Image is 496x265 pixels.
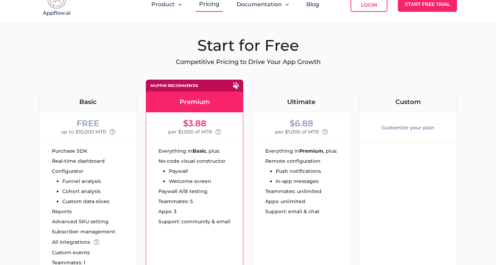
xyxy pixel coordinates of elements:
[199,1,219,7] a: Pricing
[158,199,193,204] span: Teammates: 5
[158,159,226,184] ul: No-code visual constructor
[158,219,230,224] span: Support: community & email
[151,1,175,8] span: Product
[62,189,109,194] li: Cohort analysis
[146,99,243,105] div: Premium
[40,99,136,105] div: Basic
[61,128,106,136] span: up to $10,000 MTR
[62,199,109,204] li: Custom data slices
[237,1,289,8] button: Documentation
[158,209,176,214] span: Apps: 3
[183,119,206,128] div: $3.88
[52,260,85,265] span: Teammates: 1
[265,148,350,153] div: Everything in , plus:
[265,189,322,194] span: Teammates: unlimited
[275,128,319,136] span: per $1,000 of MTR
[360,99,456,105] div: Custom
[299,148,323,153] strong: Premium
[52,209,72,214] span: Reports
[192,148,206,153] strong: Basic
[52,250,90,255] span: Custom events
[265,199,305,204] span: Apps: unlimited
[39,58,457,66] p: Competitive Pricing to Drive Your App Growth
[62,179,109,184] li: Funnel analysis
[265,159,321,184] ul: Remote configuration
[168,128,212,136] span: per $1,000 of MTR
[39,36,457,55] h1: Start for Free
[150,84,198,88] div: Muffin recommends
[77,119,99,128] div: FREE
[290,119,313,128] div: $6.88
[306,1,319,8] a: Blog
[158,189,207,194] span: Paywall A/B testing
[151,1,182,8] button: Product
[276,169,321,174] li: Push notifications
[52,169,109,204] ul: Configurator
[276,179,321,184] li: In-app messages
[52,219,109,224] span: Advanced SKU setting
[253,99,350,105] div: Ultimate
[237,1,282,8] span: Documentation
[52,240,90,244] span: All integrations
[169,179,226,184] li: Welcome screen
[381,119,434,136] div: Customize your plan
[158,148,243,153] div: Everything in , plus:
[169,169,226,174] li: Paywall
[52,229,115,234] span: Subscriber management
[265,209,320,214] span: Support: email & chat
